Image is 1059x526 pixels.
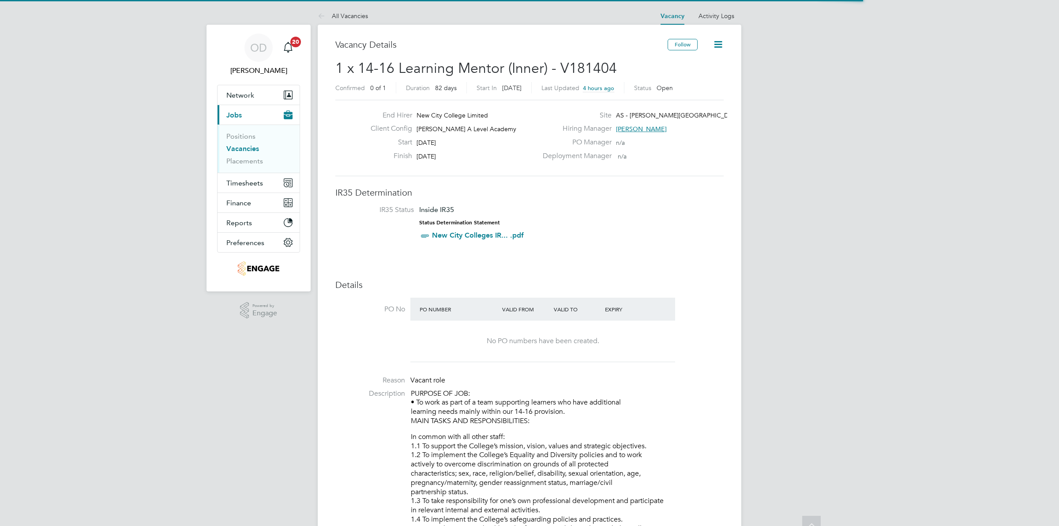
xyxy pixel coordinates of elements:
[226,91,254,99] span: Network
[226,157,263,165] a: Placements
[668,39,698,50] button: Follow
[218,105,300,125] button: Jobs
[364,138,412,147] label: Start
[370,84,386,92] span: 0 of 1
[226,179,263,187] span: Timesheets
[226,144,259,153] a: Vacancies
[417,139,436,147] span: [DATE]
[226,199,251,207] span: Finance
[335,187,724,198] h3: IR35 Determination
[603,301,654,317] div: Expiry
[218,193,300,212] button: Finance
[616,125,667,133] span: [PERSON_NAME]
[364,151,412,161] label: Finish
[335,39,668,50] h3: Vacancy Details
[618,152,627,160] span: n/a
[252,310,277,317] span: Engage
[657,84,673,92] span: Open
[698,12,734,20] a: Activity Logs
[217,34,300,76] a: OD[PERSON_NAME]
[417,111,488,119] span: New City College Limited
[435,84,457,92] span: 82 days
[417,125,516,133] span: [PERSON_NAME] A Level Academy
[364,111,412,120] label: End Hirer
[537,111,612,120] label: Site
[240,302,278,319] a: Powered byEngage
[335,305,405,314] label: PO No
[502,84,522,92] span: [DATE]
[279,34,297,62] a: 20
[207,25,311,291] nav: Main navigation
[419,337,666,346] div: No PO numbers have been created.
[417,152,436,160] span: [DATE]
[616,139,625,147] span: n/a
[411,389,724,426] p: PURPOSE OF JOB: • To work as part of a team supporting learners who have additional learning need...
[537,124,612,133] label: Hiring Manager
[238,261,279,276] img: jambo-logo-retina.png
[290,37,301,47] span: 20
[226,219,252,227] span: Reports
[661,12,684,20] a: Vacancy
[552,301,603,317] div: Valid To
[537,151,612,161] label: Deployment Manager
[218,233,300,252] button: Preferences
[226,132,255,140] a: Positions
[318,12,368,20] a: All Vacancies
[335,376,405,385] label: Reason
[335,279,724,291] h3: Details
[335,389,405,398] label: Description
[226,111,242,119] span: Jobs
[335,60,617,77] span: 1 x 14-16 Learning Mentor (Inner) - V181404
[419,219,500,226] strong: Status Determination Statement
[218,125,300,173] div: Jobs
[583,84,614,92] span: 4 hours ago
[252,302,277,310] span: Powered by
[226,238,264,247] span: Preferences
[634,84,651,92] label: Status
[344,205,414,215] label: IR35 Status
[218,173,300,193] button: Timesheets
[217,261,300,276] a: Go to home page
[364,124,412,133] label: Client Config
[500,301,552,317] div: Valid From
[410,376,445,385] span: Vacant role
[217,65,300,76] span: Ollie Dart
[477,84,497,92] label: Start In
[417,301,500,317] div: PO Number
[335,84,365,92] label: Confirmed
[419,205,454,214] span: Inside IR35
[541,84,579,92] label: Last Updated
[406,84,430,92] label: Duration
[218,85,300,105] button: Network
[616,111,742,119] span: AS - [PERSON_NAME][GEOGRAPHIC_DATA]
[250,42,267,53] span: OD
[432,231,524,239] a: New City Colleges IR... .pdf
[218,213,300,232] button: Reports
[537,138,612,147] label: PO Manager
